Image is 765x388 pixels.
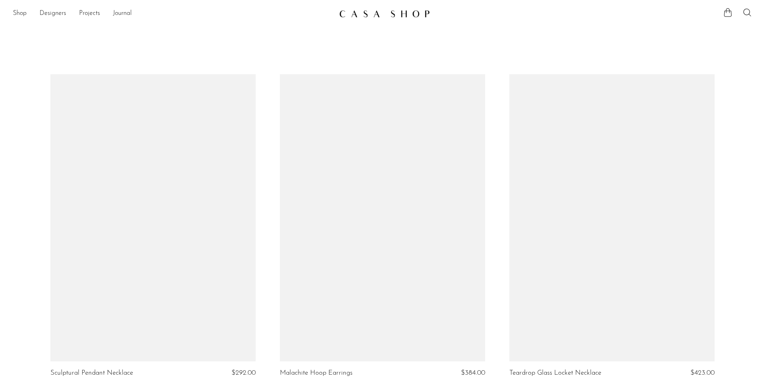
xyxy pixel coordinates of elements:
nav: Desktop navigation [13,7,333,21]
a: Designers [40,8,66,19]
span: $423.00 [690,369,715,376]
span: $384.00 [461,369,485,376]
a: Shop [13,8,27,19]
a: Malachite Hoop Earrings [280,369,352,377]
a: Teardrop Glass Locket Necklace [509,369,601,377]
ul: NEW HEADER MENU [13,7,333,21]
a: Journal [113,8,132,19]
span: $292.00 [231,369,256,376]
a: Projects [79,8,100,19]
a: Sculptural Pendant Necklace [50,369,133,377]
